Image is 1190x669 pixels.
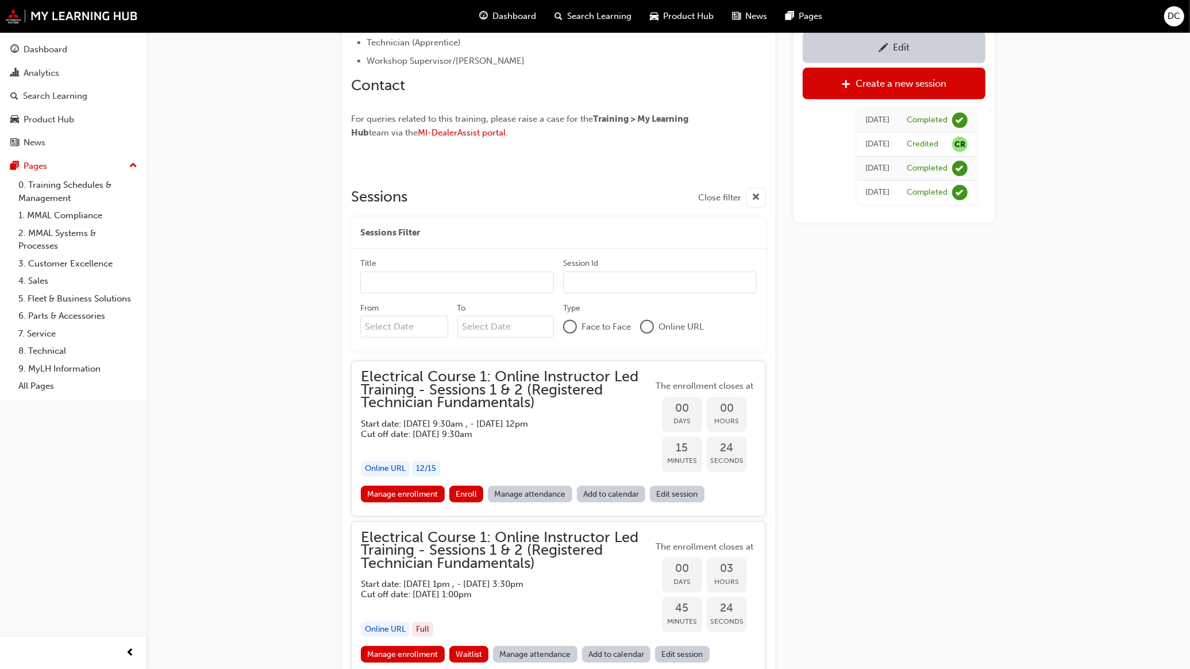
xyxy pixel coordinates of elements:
span: Face to Face [581,320,631,334]
span: Pages [799,10,823,23]
a: search-iconSearch Learning [546,5,641,28]
a: MI-DealerAssist portal [418,127,506,138]
span: null-icon [952,136,968,152]
a: 7. Service [14,325,142,343]
span: search-icon [555,9,563,24]
a: Search Learning [5,86,142,107]
a: Edit session [650,486,704,502]
a: Edit session [655,646,710,663]
span: 24 [707,442,747,455]
span: pencil-icon [879,42,888,54]
span: news-icon [733,9,741,24]
span: Electrical Course 1: Online Instructor Led Training - Sessions 1 & 2 (Registered Technician Funda... [361,531,653,570]
span: News [746,10,768,23]
button: DC [1164,6,1184,26]
span: prev-icon [126,646,135,660]
a: 4. Sales [14,272,142,290]
span: Minutes [662,454,702,467]
h5: Cut off date: [DATE] 9:30am [361,429,634,439]
span: DC [1168,10,1181,23]
button: Enroll [449,486,484,502]
span: Electrical Course 1: Online Instructor Led Training - Sessions 1 & 2 (Registered Technician Funda... [361,370,653,409]
span: plus-icon [842,79,852,90]
span: For queries related to this training, please raise a case for the [351,114,593,124]
div: Completed [907,187,948,198]
div: Wed Apr 03 2024 10:30:00 GMT+1030 (Australian Central Daylight Time) [865,161,889,175]
span: Workshop Supervisor/[PERSON_NAME] [367,56,525,66]
a: Analytics [5,63,142,84]
h2: Sessions [351,188,407,208]
span: 00 [707,402,747,415]
input: Session Id [563,272,757,293]
div: Full [412,622,433,637]
div: Completed [907,114,948,125]
a: Dashboard [5,39,142,60]
a: 1. MMAL Compliance [14,207,142,225]
span: 00 [662,402,702,415]
span: Sessions Filter [360,226,420,239]
a: 8. Technical [14,342,142,360]
span: learningRecordVerb_COMPLETE-icon [952,112,968,127]
a: 9. MyLH Information [14,360,142,378]
a: All Pages [14,377,142,395]
a: Create a new session [803,67,985,99]
div: Dashboard [24,43,67,56]
span: guage-icon [480,9,488,24]
div: Pages [24,160,47,173]
a: guage-iconDashboard [471,5,546,28]
span: learningRecordVerb_COMPLETE-icon [952,160,968,176]
h5: Start date: [DATE] 1pm , - [DATE] 3:30pm [361,579,634,589]
span: 00 [662,562,702,575]
span: 24 [707,602,747,615]
div: Thu Apr 04 2024 10:30:00 GMT+1030 (Australian Central Daylight Time) [865,113,889,126]
input: Title [360,272,554,293]
div: Product Hub [24,113,74,126]
span: Days [662,415,702,428]
a: 6. Parts & Accessories [14,307,142,325]
img: mmal [6,9,138,24]
span: Seconds [707,615,747,628]
a: pages-iconPages [777,5,832,28]
button: Pages [5,156,142,177]
div: Search Learning [23,90,87,103]
div: Credited [907,138,938,149]
span: Seconds [707,454,747,467]
span: . [506,127,508,138]
span: 15 [662,442,702,455]
a: Add to calendar [582,646,651,663]
span: guage-icon [10,45,19,55]
button: Electrical Course 1: Online Instructor Led Training - Sessions 1 & 2 (Registered Technician Funda... [361,370,756,507]
span: Online URL [658,320,704,334]
div: Wed Apr 03 2024 10:30:00 GMT+1030 (Australian Central Daylight Time) [865,137,889,150]
div: From [360,303,379,314]
button: DashboardAnalyticsSearch LearningProduct HubNews [5,37,142,156]
h5: Start date: [DATE] 9:30am , - [DATE] 12pm [361,419,634,429]
a: 5. Fleet & Business Solutions [14,290,142,308]
a: Add to calendar [577,486,646,502]
span: Search Learning [568,10,632,23]
a: Manage enrollment [361,486,445,502]
span: Product Hub [664,10,714,23]
span: pages-icon [786,9,795,24]
a: Manage attendance [493,646,577,663]
span: chart-icon [10,68,19,79]
div: Create a new session [856,78,947,89]
input: From [360,316,448,338]
span: team via the [369,127,418,138]
div: Type [563,303,580,314]
div: News [24,136,45,149]
button: Close filter [698,188,766,208]
span: car-icon [650,9,659,24]
div: Analytics [24,67,59,80]
span: up-icon [129,158,137,173]
span: Minutes [662,615,702,628]
div: To [457,303,466,314]
span: Hours [707,575,747,589]
h5: Cut off date: [DATE] 1:00pm [361,589,634,600]
span: Enroll [456,489,477,499]
span: news-icon [10,138,19,148]
a: Edit [803,31,985,63]
a: Product Hub [5,109,142,130]
span: 03 [707,562,747,575]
